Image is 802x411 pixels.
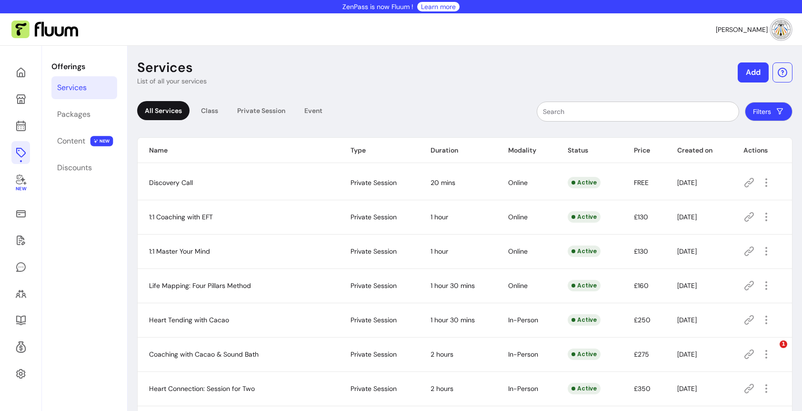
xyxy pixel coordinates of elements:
span: £130 [634,213,648,221]
span: [DATE] [677,247,697,256]
p: Services [137,59,193,76]
span: [DATE] [677,350,697,359]
span: In-Person [508,316,538,324]
span: 20 mins [431,178,455,187]
th: Duration [419,138,497,163]
div: Discounts [57,162,92,174]
th: Type [339,138,419,163]
span: [DATE] [677,316,697,324]
a: Content NEW [51,130,117,153]
iframe: Intercom live chat [760,340,783,363]
div: Active [568,349,601,360]
div: Active [568,177,601,188]
div: Active [568,383,601,394]
span: Private Session [351,350,397,359]
span: £350 [634,384,651,393]
span: 1 [780,340,787,348]
span: Discovery Call [149,178,193,187]
button: Add [738,62,769,82]
div: Active [568,246,601,257]
span: Heart Tending with Cacao [149,316,229,324]
span: New [15,186,26,192]
span: [DATE] [677,384,697,393]
div: Active [568,314,601,326]
span: In-Person [508,384,538,393]
div: Packages [57,109,90,120]
a: Waivers [11,229,30,252]
a: Sales [11,202,30,225]
span: Online [508,281,528,290]
a: Clients [11,282,30,305]
span: Online [508,247,528,256]
button: avatar[PERSON_NAME] [716,20,791,39]
button: Filters [745,102,792,121]
a: Packages [51,103,117,126]
span: 1:1 Master Your Mind [149,247,210,256]
th: Modality [497,138,556,163]
span: Private Session [351,384,397,393]
span: 1 hour [431,213,448,221]
a: Refer & Earn [11,336,30,359]
img: Fluum Logo [11,21,78,39]
span: 1:1 Coaching with EFT [149,213,213,221]
span: Private Session [351,247,397,256]
span: 1 hour 30 mins [431,316,475,324]
p: ZenPass is now Fluum ! [342,2,413,11]
span: [DATE] [677,281,697,290]
img: avatar [772,20,791,39]
a: Discounts [51,156,117,179]
a: Calendar [11,114,30,137]
a: Services [51,76,117,99]
span: £130 [634,247,648,256]
div: All Services [137,101,190,120]
span: £160 [634,281,649,290]
a: My Page [11,88,30,111]
span: Private Session [351,316,397,324]
a: My Messages [11,256,30,278]
span: Life Mapping: Four Pillars Method [149,281,251,290]
th: Status [556,138,622,163]
th: Name [138,138,339,163]
div: Private Session [230,101,293,120]
span: NEW [90,136,113,146]
th: Created on [666,138,732,163]
span: [DATE] [677,178,697,187]
div: Active [568,280,601,291]
span: [DATE] [677,213,697,221]
a: Learn more [421,2,456,11]
div: Services [57,82,87,93]
p: Offerings [51,61,117,72]
p: List of all your services [137,76,207,86]
th: Actions [732,138,792,163]
a: Resources [11,309,30,332]
span: Coaching with Cacao & Sound Bath [149,350,259,359]
th: Price [622,138,666,163]
span: [PERSON_NAME] [716,25,768,34]
span: 2 hours [431,350,453,359]
div: Class [193,101,226,120]
input: Search [543,107,733,116]
a: New [11,168,30,198]
span: In-Person [508,350,538,359]
a: Home [11,61,30,84]
div: Content [57,135,85,147]
div: Event [297,101,330,120]
span: FREE [634,178,649,187]
span: £250 [634,316,651,324]
span: Online [508,213,528,221]
span: Online [508,178,528,187]
span: Private Session [351,213,397,221]
a: Settings [11,362,30,385]
div: Active [568,211,601,223]
span: 2 hours [431,384,453,393]
span: 1 hour 30 mins [431,281,475,290]
a: Offerings [11,141,30,164]
span: Heart Connection: Session for Two [149,384,255,393]
span: Private Session [351,178,397,187]
span: £275 [634,350,649,359]
span: Private Session [351,281,397,290]
span: 1 hour [431,247,448,256]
